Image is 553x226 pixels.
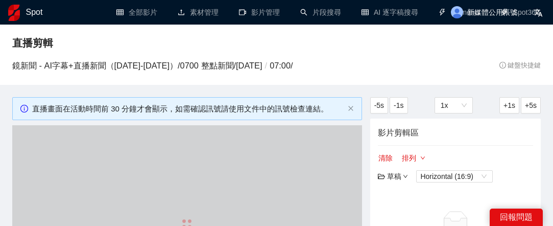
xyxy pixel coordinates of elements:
[394,100,403,111] span: -1s
[403,174,408,179] span: down
[348,105,354,112] button: close
[300,8,341,16] a: search片段搜尋
[262,61,270,70] span: /
[348,105,354,111] span: close
[20,105,28,112] span: info-circle
[521,97,541,114] button: +5s
[420,171,489,182] span: Horizontal (16:9)
[378,173,385,180] span: folder-open
[239,8,280,16] a: video-camera影片管理
[8,5,20,21] img: logo
[378,171,408,182] div: 草稿
[390,97,407,114] button: -1s
[116,8,157,16] a: table全部影片
[451,6,463,18] img: avatar
[12,35,53,51] span: 直播剪輯
[178,8,219,16] a: upload素材管理
[374,100,384,111] span: -5s
[499,97,519,114] button: +1s
[12,59,395,73] h3: 鏡新聞 - AI字幕+直播新聞（[DATE]-[DATE]） / 0700 整點新聞 / [DATE] 07:00 /
[362,8,418,16] a: tableAI 逐字稿搜尋
[378,152,393,164] button: 清除
[499,62,506,69] span: info-circle
[439,8,480,16] a: thunderboltMoments
[490,209,543,226] div: 回報問題
[525,100,537,111] span: +5s
[503,100,515,111] span: +1s
[32,103,344,115] div: 直播畫面在活動時間前 30 分鐘才會顯示，如需確認訊號請使用文件中的訊號檢查連結。
[441,98,467,113] span: 1x
[420,155,425,162] span: down
[401,152,426,164] button: 排列down
[370,97,388,114] button: -5s
[501,8,540,16] a: thunderboltSpot360
[499,62,541,69] span: 鍵盤快捷鍵
[378,126,533,139] h4: 影片剪輯區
